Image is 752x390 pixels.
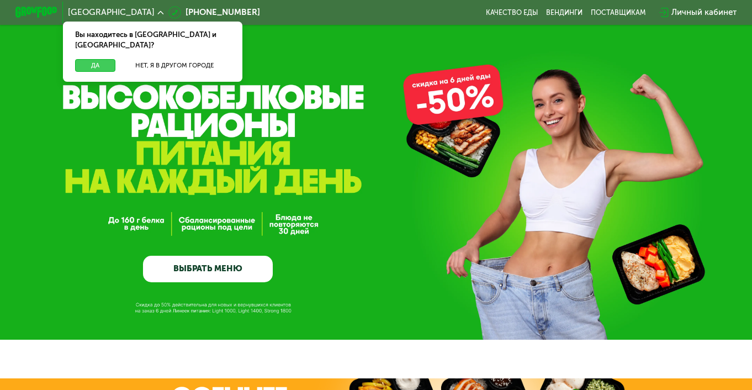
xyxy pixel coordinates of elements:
div: Вы находитесь в [GEOGRAPHIC_DATA] и [GEOGRAPHIC_DATA]? [63,22,242,59]
a: Вендинги [546,8,582,17]
div: поставщикам [591,8,645,17]
a: ВЫБРАТЬ МЕНЮ [143,256,273,282]
div: Личный кабинет [671,6,737,19]
button: Да [75,59,115,72]
a: Качество еды [486,8,538,17]
a: [PHONE_NUMBER] [168,6,260,19]
span: [GEOGRAPHIC_DATA] [68,8,155,17]
button: Нет, я в другом городе [120,59,230,72]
